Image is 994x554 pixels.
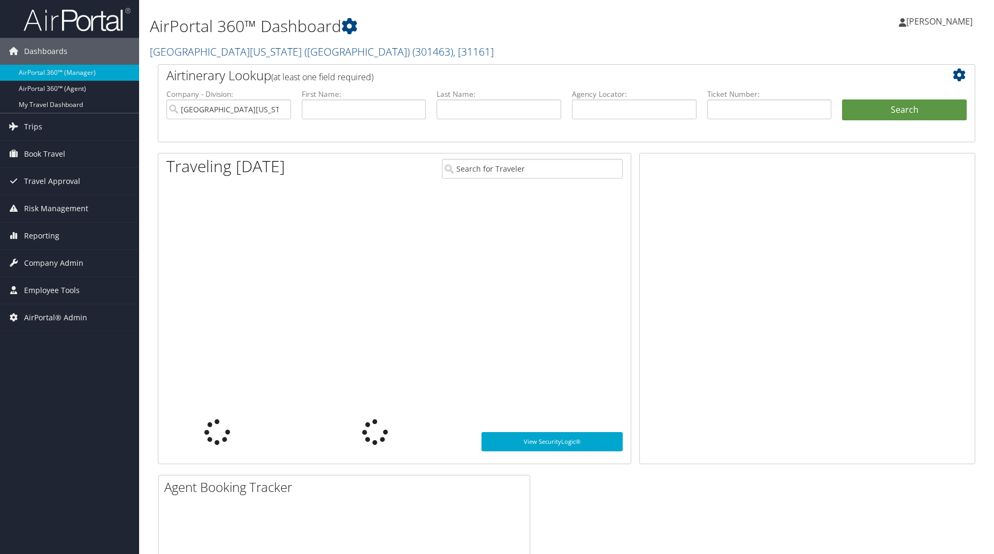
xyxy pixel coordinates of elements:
[150,15,706,37] h1: AirPortal 360™ Dashboard
[412,44,453,59] span: ( 301463 )
[302,89,426,99] label: First Name:
[166,155,285,178] h1: Traveling [DATE]
[24,250,83,276] span: Company Admin
[24,113,42,140] span: Trips
[442,159,623,179] input: Search for Traveler
[437,89,561,99] label: Last Name:
[166,66,899,84] h2: Airtinerary Lookup
[453,44,494,59] span: , [ 31161 ]
[271,71,373,83] span: (at least one field required)
[572,89,697,99] label: Agency Locator:
[24,277,80,304] span: Employee Tools
[24,168,80,195] span: Travel Approval
[24,141,65,167] span: Book Travel
[166,89,291,99] label: Company - Division:
[842,99,967,121] button: Search
[707,89,832,99] label: Ticket Number:
[24,222,59,249] span: Reporting
[164,478,530,496] h2: Agent Booking Tracker
[906,16,973,27] span: [PERSON_NAME]
[899,5,983,37] a: [PERSON_NAME]
[24,195,88,222] span: Risk Management
[24,38,67,65] span: Dashboards
[24,304,87,331] span: AirPortal® Admin
[24,7,131,32] img: airportal-logo.png
[481,432,623,451] a: View SecurityLogic®
[150,44,494,59] a: [GEOGRAPHIC_DATA][US_STATE] ([GEOGRAPHIC_DATA])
